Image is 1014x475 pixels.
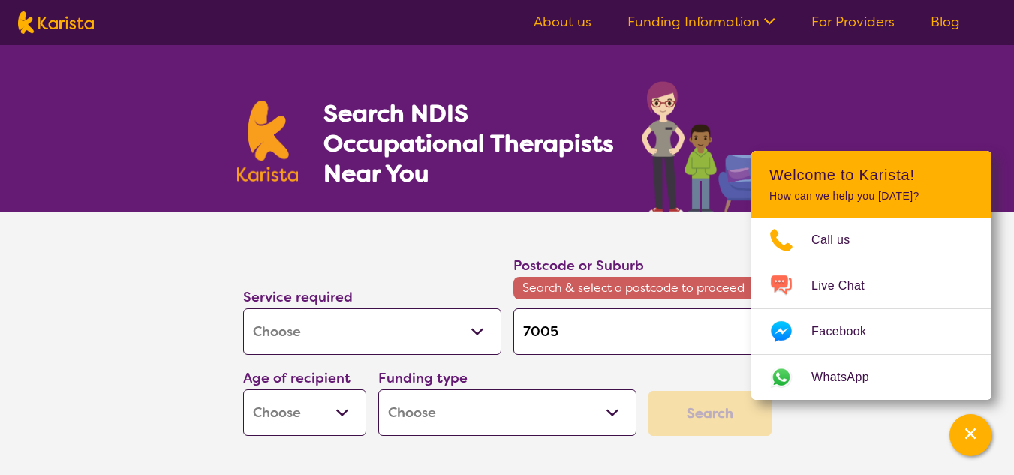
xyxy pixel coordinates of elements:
a: About us [534,13,591,31]
img: occupational-therapy [642,81,778,212]
label: Service required [243,288,353,306]
a: Funding Information [627,13,775,31]
span: Facebook [811,320,884,343]
h2: Welcome to Karista! [769,166,973,184]
label: Funding type [378,369,468,387]
img: Karista logo [237,101,299,182]
span: Call us [811,229,868,251]
span: WhatsApp [811,366,887,389]
label: Postcode or Suburb [513,257,644,275]
a: For Providers [811,13,895,31]
p: How can we help you [DATE]? [769,190,973,203]
div: Channel Menu [751,151,991,400]
a: Blog [931,13,960,31]
span: Live Chat [811,275,883,297]
a: Web link opens in a new tab. [751,355,991,400]
ul: Choose channel [751,218,991,400]
button: Channel Menu [949,414,991,456]
span: Search & select a postcode to proceed [513,277,772,299]
input: Type [513,308,772,355]
label: Age of recipient [243,369,351,387]
h1: Search NDIS Occupational Therapists Near You [323,98,615,188]
img: Karista logo [18,11,94,34]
